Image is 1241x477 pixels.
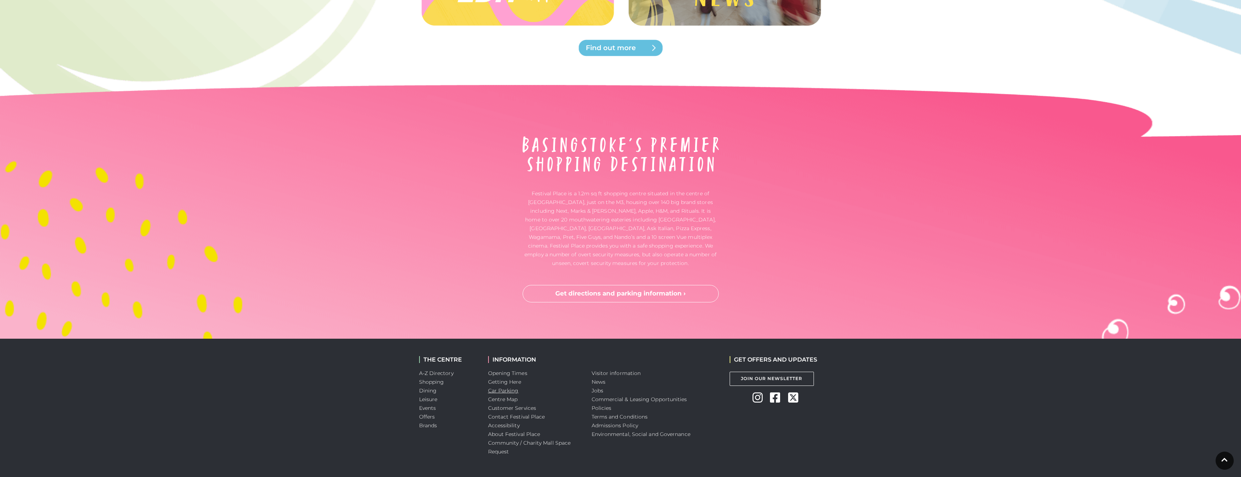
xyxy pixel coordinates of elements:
[419,405,436,411] a: Events
[488,370,527,376] a: Opening Times
[592,405,612,411] a: Policies
[730,372,814,386] a: Join Our Newsletter
[488,356,581,363] h2: INFORMATION
[488,413,545,420] a: Contact Festival Place
[419,387,437,394] a: Dining
[488,405,536,411] a: Customer Services
[419,396,438,403] a: Leisure
[419,370,454,376] a: A-Z Directory
[419,413,435,420] a: Offers
[730,356,817,363] h2: GET OFFERS AND UPDATES
[419,422,437,429] a: Brands
[592,413,648,420] a: Terms and Conditions
[592,431,690,437] a: Environmental, Social and Governance
[592,387,603,394] a: Jobs
[488,431,540,437] a: About Festival Place
[488,387,519,394] a: Car Parking
[523,285,719,302] a: Get directions and parking information ›
[523,136,719,172] img: About Festival Place
[592,396,687,403] a: Commercial & Leasing Opportunities
[419,356,477,363] h2: THE CENTRE
[586,43,673,53] span: Find out more
[419,379,444,385] a: Shopping
[488,396,518,403] a: Centre Map
[488,440,571,455] a: Community / Charity Mall Space Request
[488,422,520,429] a: Accessibility
[577,39,664,57] a: Find out more
[592,370,641,376] a: Visitor information
[592,379,605,385] a: News
[523,189,719,268] p: Festival Place is a 1.2m sq ft shopping centre situated in the centre of [GEOGRAPHIC_DATA], just ...
[592,422,638,429] a: Admissions Policy
[488,379,522,385] a: Getting Here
